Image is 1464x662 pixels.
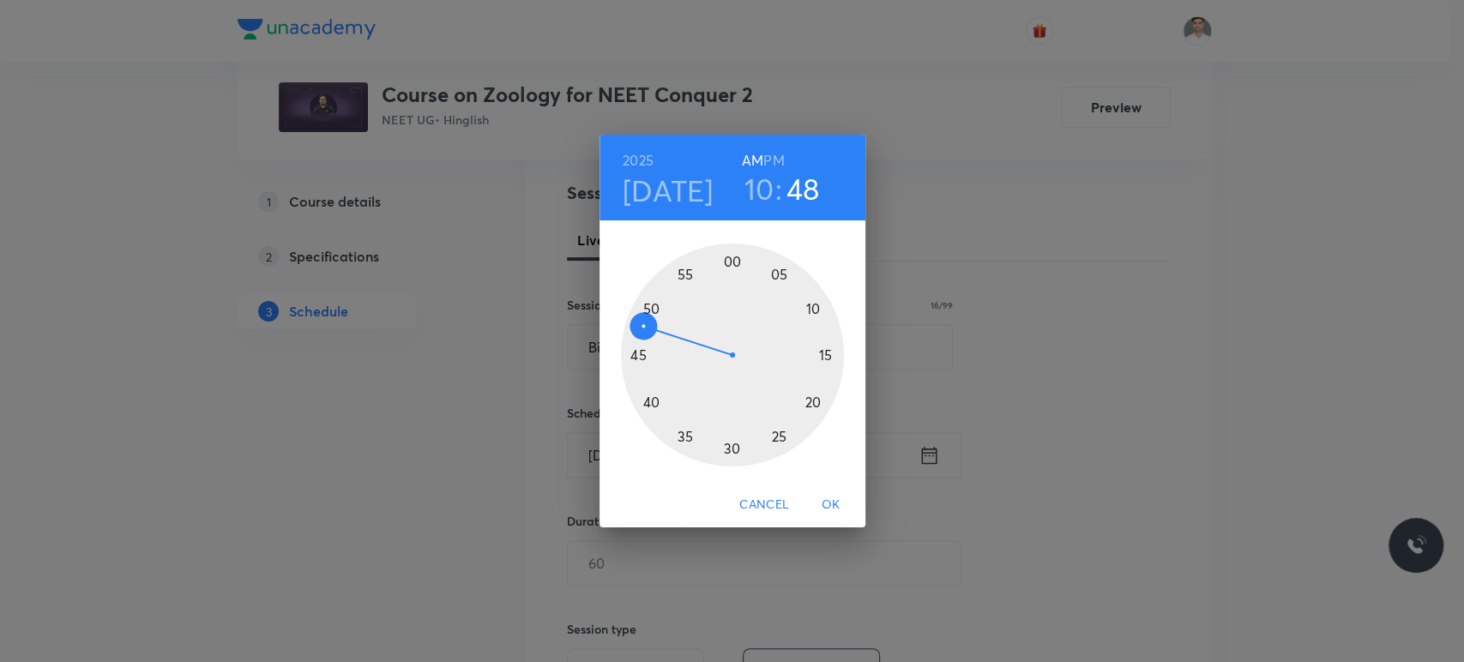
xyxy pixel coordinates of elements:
[732,489,796,521] button: Cancel
[804,489,859,521] button: OK
[763,148,784,172] button: PM
[775,171,782,207] h3: :
[744,171,774,207] button: 10
[623,148,654,172] button: 2025
[742,148,763,172] button: AM
[739,494,789,515] span: Cancel
[786,171,820,207] button: 48
[623,172,714,208] button: [DATE]
[810,494,852,515] span: OK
